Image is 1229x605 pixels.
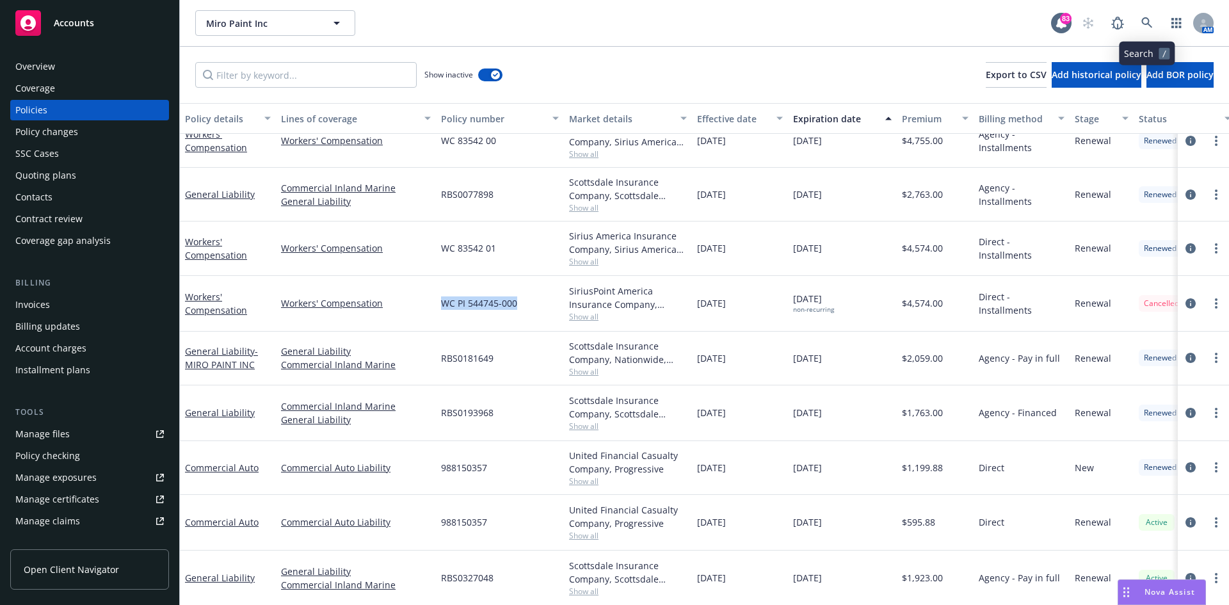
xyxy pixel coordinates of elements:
[697,406,726,419] span: [DATE]
[1144,243,1177,254] span: Renewed
[1144,298,1179,309] span: Cancelled
[185,128,247,154] a: Workers' Compensation
[793,305,834,314] div: non-recurring
[569,339,687,366] div: Scottsdale Insurance Company, Nationwide, Shield Commercial Insurance Services
[1144,462,1177,473] span: Renewed
[1209,350,1224,366] a: more
[569,284,687,311] div: SiriusPoint America Insurance Company, SiriusPoint
[692,103,788,134] button: Effective date
[1134,10,1160,36] a: Search
[15,424,70,444] div: Manage files
[986,62,1047,88] button: Export to CSV
[1183,133,1198,149] a: circleInformation
[979,290,1064,317] span: Direct - Installments
[281,181,431,195] a: Commercial Inland Marine
[15,467,97,488] div: Manage exposures
[1146,62,1214,88] button: Add BOR policy
[441,571,494,585] span: RBS0327048
[185,345,258,371] a: General Liability
[1144,572,1169,584] span: Active
[10,360,169,380] a: Installment plans
[697,515,726,529] span: [DATE]
[206,17,317,30] span: Miro Paint Inc
[1145,586,1195,597] span: Nova Assist
[902,188,943,201] span: $2,763.00
[185,516,259,528] a: Commercial Auto
[281,358,431,371] a: Commercial Inland Marine
[185,462,259,474] a: Commercial Auto
[979,181,1064,208] span: Agency - Installments
[185,572,255,584] a: General Liability
[1209,296,1224,311] a: more
[424,69,473,80] span: Show inactive
[1060,13,1072,24] div: 83
[979,571,1060,585] span: Agency - Pay in full
[1144,135,1177,147] span: Renewed
[195,62,417,88] input: Filter by keyword...
[15,533,76,553] div: Manage BORs
[569,149,687,159] span: Show all
[281,515,431,529] a: Commercial Auto Liability
[569,175,687,202] div: Scottsdale Insurance Company, Scottsdale Insurance Company (Nationwide), Shield Commercial Insura...
[15,100,47,120] div: Policies
[441,134,496,147] span: WC 83542 00
[24,563,119,576] span: Open Client Navigator
[793,461,822,474] span: [DATE]
[569,112,673,125] div: Market details
[1075,134,1111,147] span: Renewal
[441,112,545,125] div: Policy number
[569,311,687,322] span: Show all
[569,394,687,421] div: Scottsdale Insurance Company, Scottsdale Insurance Company (Nationwide), Shield Commercial Insura...
[979,351,1060,365] span: Agency - Pay in full
[180,103,276,134] button: Policy details
[185,291,247,316] a: Workers' Compensation
[15,511,80,531] div: Manage claims
[10,467,169,488] span: Manage exposures
[1075,406,1111,419] span: Renewal
[281,112,417,125] div: Lines of coverage
[1183,187,1198,202] a: circleInformation
[902,134,943,147] span: $4,755.00
[15,489,99,510] div: Manage certificates
[1075,515,1111,529] span: Renewal
[15,143,59,164] div: SSC Cases
[902,112,954,125] div: Premium
[185,188,255,200] a: General Liability
[195,10,355,36] button: Miro Paint Inc
[569,421,687,432] span: Show all
[1183,460,1198,475] a: circleInformation
[1139,112,1217,125] div: Status
[281,578,431,592] a: Commercial Inland Marine
[902,571,943,585] span: $1,923.00
[1052,69,1141,81] span: Add historical policy
[10,100,169,120] a: Policies
[15,209,83,229] div: Contract review
[793,241,822,255] span: [DATE]
[1144,517,1169,528] span: Active
[902,406,943,419] span: $1,763.00
[441,241,496,255] span: WC 83542 01
[1144,407,1177,419] span: Renewed
[10,511,169,531] a: Manage claims
[1105,10,1130,36] a: Report a Bug
[1209,460,1224,475] a: more
[1183,241,1198,256] a: circleInformation
[979,235,1064,262] span: Direct - Installments
[15,446,80,466] div: Policy checking
[569,229,687,256] div: Sirius America Insurance Company, Sirius American Insurance Company
[1052,62,1141,88] button: Add historical policy
[10,446,169,466] a: Policy checking
[1183,350,1198,366] a: circleInformation
[10,56,169,77] a: Overview
[1209,570,1224,586] a: more
[1209,241,1224,256] a: more
[281,461,431,474] a: Commercial Auto Liability
[15,360,90,380] div: Installment plans
[10,165,169,186] a: Quoting plans
[15,316,80,337] div: Billing updates
[569,202,687,213] span: Show all
[979,112,1050,125] div: Billing method
[793,188,822,201] span: [DATE]
[441,188,494,201] span: RBS0077898
[1075,571,1111,585] span: Renewal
